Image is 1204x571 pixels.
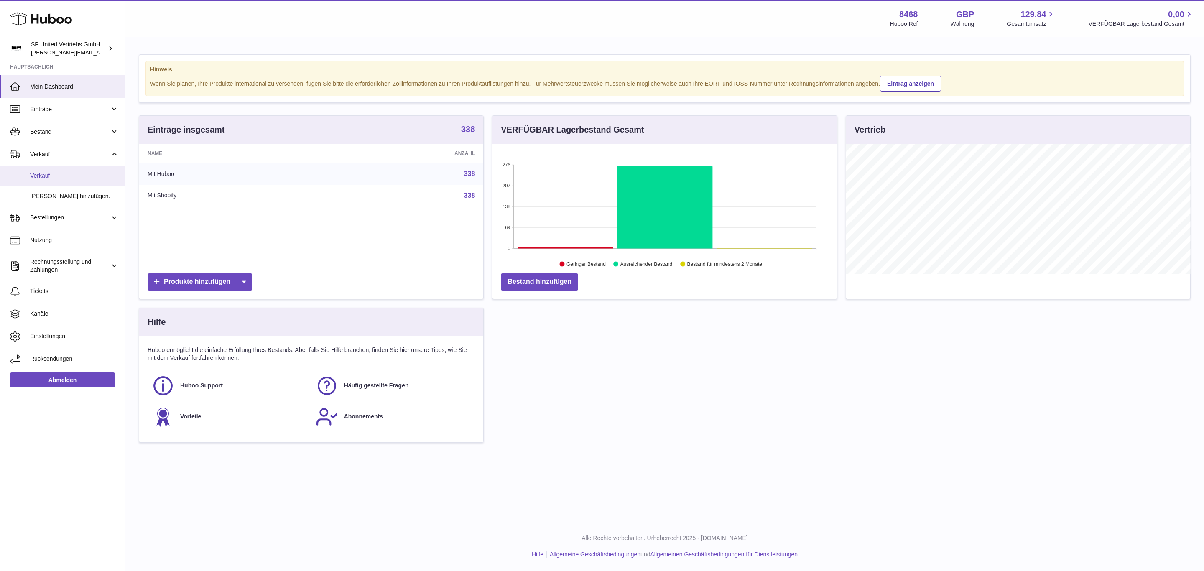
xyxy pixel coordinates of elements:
[316,405,471,428] a: Abonnements
[461,125,475,135] a: 338
[316,375,471,397] a: Häufig gestellte Fragen
[31,41,106,56] div: SP United Vertriebs GmbH
[501,124,644,135] h3: VERFÜGBAR Lagerbestand Gesamt
[152,405,307,428] a: Vorteile
[951,20,974,28] div: Währung
[344,382,409,390] span: Häufig gestellte Fragen
[30,332,119,340] span: Einstellungen
[148,273,252,291] a: Produkte hinzufügen
[461,125,475,133] strong: 338
[855,124,885,135] h3: Vertrieb
[503,183,510,188] text: 207
[150,74,1179,92] div: Wenn Sie planen, Ihre Produkte international zu versenden, fügen Sie bitte die erforderlichen Zol...
[344,413,383,421] span: Abonnements
[1088,9,1194,28] a: 0,00 VERFÜGBAR Lagerbestand Gesamt
[566,261,606,267] text: Geringer Bestand
[139,144,329,163] th: Name
[180,413,201,421] span: Vorteile
[180,382,223,390] span: Huboo Support
[148,316,166,328] h3: Hilfe
[139,163,329,185] td: Mit Huboo
[30,128,110,136] span: Bestand
[1007,20,1056,28] span: Gesamtumsatz
[1088,20,1194,28] span: VERFÜGBAR Lagerbestand Gesamt
[464,170,475,177] a: 338
[956,9,974,20] strong: GBP
[31,49,168,56] span: [PERSON_NAME][EMAIL_ADDRESS][DOMAIN_NAME]
[152,375,307,397] a: Huboo Support
[1007,9,1056,28] a: 129,84 Gesamtumsatz
[329,144,483,163] th: Anzahl
[30,310,119,318] span: Kanäle
[890,20,918,28] div: Huboo Ref
[1168,9,1184,20] span: 0,00
[508,246,510,251] text: 0
[464,192,475,199] a: 338
[687,261,763,267] text: Bestand für mindestens 2 Monate
[30,258,110,274] span: Rechnungsstellung und Zahlungen
[30,150,110,158] span: Verkauf
[501,273,578,291] a: Bestand hinzufügen
[550,551,640,558] a: Allgemeine Geschäftsbedingungen
[30,287,119,295] span: Tickets
[503,162,510,167] text: 276
[148,346,475,362] p: Huboo ermöglicht die einfache Erfüllung Ihres Bestands. Aber falls Sie Hilfe brauchen, finden Sie...
[620,261,673,267] text: Ausreichender Bestand
[30,83,119,91] span: Mein Dashboard
[30,105,110,113] span: Einträge
[10,42,23,55] img: tim@sp-united.com
[150,66,1179,74] strong: Hinweis
[1020,9,1046,20] span: 129,84
[148,124,225,135] h3: Einträge insgesamt
[532,551,543,558] a: Hilfe
[503,204,510,209] text: 138
[30,355,119,363] span: Rücksendungen
[132,534,1197,542] p: Alle Rechte vorbehalten. Urheberrecht 2025 - [DOMAIN_NAME]
[547,551,798,558] li: und
[30,236,119,244] span: Nutzung
[880,76,941,92] a: Eintrag anzeigen
[30,192,119,200] span: [PERSON_NAME] hinzufügen.
[899,9,918,20] strong: 8468
[505,225,510,230] text: 69
[10,372,115,387] a: Abmelden
[650,551,798,558] a: Allgemeinen Geschäftsbedingungen für Dienstleistungen
[30,172,119,180] span: Verkauf
[30,214,110,222] span: Bestellungen
[139,185,329,206] td: Mit Shopify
